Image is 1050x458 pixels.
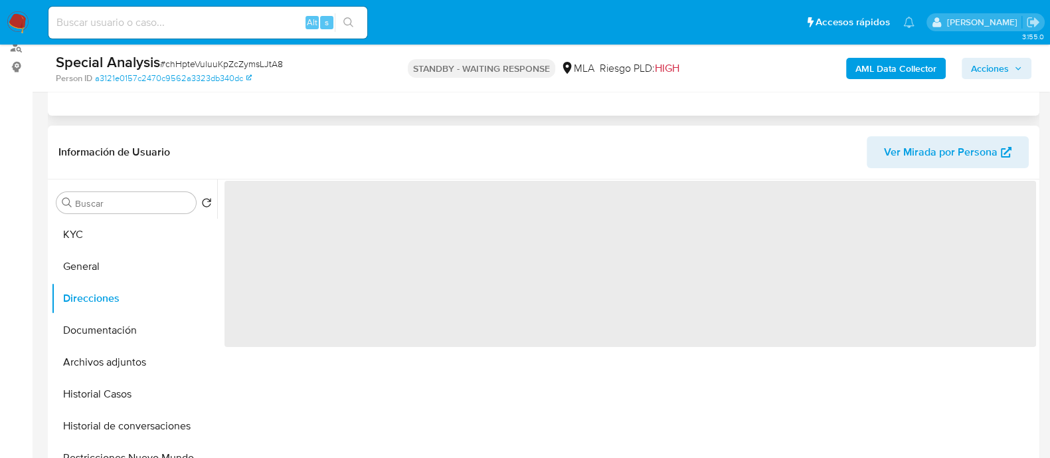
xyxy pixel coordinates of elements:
[51,283,217,314] button: Direcciones
[816,15,890,29] span: Accesos rápidos
[867,136,1029,168] button: Ver Mirada por Persona
[95,72,252,84] a: a3121e0157c2470c9562a3323db340dc
[408,59,555,78] p: STANDBY - WAITING RESPONSE
[51,251,217,283] button: General
[846,58,946,79] button: AML Data Collector
[51,378,217,410] button: Historial Casos
[56,51,160,72] b: Special Analysis
[58,146,170,159] h1: Información de Usuario
[160,57,283,70] span: # chHpteVuluuKpZcZymsLJtA8
[224,181,1036,347] span: ‌
[51,410,217,442] button: Historial de conversaciones
[971,58,1009,79] span: Acciones
[946,16,1021,29] p: milagros.cisterna@mercadolibre.com
[561,61,594,76] div: MLA
[1021,31,1043,42] span: 3.155.0
[56,72,92,84] b: Person ID
[325,16,329,29] span: s
[51,346,217,378] button: Archivos adjuntos
[62,197,72,208] button: Buscar
[903,17,915,28] a: Notificaciones
[307,16,317,29] span: Alt
[962,58,1031,79] button: Acciones
[51,314,217,346] button: Documentación
[655,60,679,76] span: HIGH
[51,219,217,251] button: KYC
[335,13,362,32] button: search-icon
[600,61,679,76] span: Riesgo PLD:
[48,14,367,31] input: Buscar usuario o caso...
[201,197,212,212] button: Volver al orden por defecto
[855,58,936,79] b: AML Data Collector
[1026,15,1040,29] a: Salir
[884,136,998,168] span: Ver Mirada por Persona
[75,197,191,209] input: Buscar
